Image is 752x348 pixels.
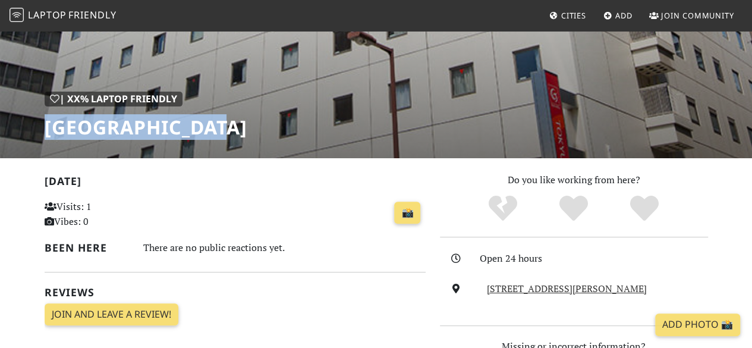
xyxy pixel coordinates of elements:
[10,8,24,22] img: LaptopFriendly
[143,239,426,256] div: There are no public reactions yet.
[45,199,162,230] p: Visits: 1 Vibes: 0
[45,116,247,139] h1: [GEOGRAPHIC_DATA]
[45,286,426,299] h2: Reviews
[45,303,178,326] a: Join and leave a review!
[45,242,129,254] h2: Been here
[487,282,647,295] a: [STREET_ADDRESS][PERSON_NAME]
[45,92,183,107] div: | XX% Laptop Friendly
[599,5,637,26] a: Add
[609,194,679,224] div: Definitely!
[539,194,609,224] div: Yes
[615,10,633,21] span: Add
[394,202,420,224] a: 📸
[561,10,586,21] span: Cities
[655,313,740,336] a: Add Photo 📸
[68,8,116,21] span: Friendly
[545,5,591,26] a: Cities
[440,173,708,188] p: Do you like working from here?
[644,5,739,26] a: Join Community
[45,175,426,192] h2: [DATE]
[661,10,734,21] span: Join Community
[28,8,67,21] span: Laptop
[468,194,539,224] div: No
[480,251,715,267] div: Open 24 hours
[10,5,117,26] a: LaptopFriendly LaptopFriendly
